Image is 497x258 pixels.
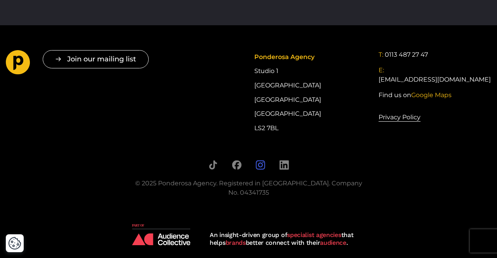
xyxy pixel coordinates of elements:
[287,231,341,239] strong: specialist agencies
[320,239,346,246] strong: audience
[208,160,218,170] a: Follow us on TikTok
[6,50,30,77] a: Go to homepage
[210,231,365,246] div: An insight-driven group of that helps better connect with their .
[8,237,21,250] button: Cookie Settings
[379,112,421,122] a: Privacy Policy
[255,160,265,170] a: Follow us on Instagram
[132,224,190,245] img: Audience Collective logo
[130,179,367,197] div: © 2025 Ponderosa Agency. Registered in [GEOGRAPHIC_DATA]. Company No. 04341735
[254,53,315,61] span: Ponderosa Agency
[379,75,491,84] a: [EMAIL_ADDRESS][DOMAIN_NAME]
[43,50,149,68] button: Join our mailing list
[254,50,367,135] div: Studio 1 [GEOGRAPHIC_DATA] [GEOGRAPHIC_DATA] [GEOGRAPHIC_DATA] LS2 7BL
[379,51,383,58] span: T:
[232,160,242,170] a: Follow us on Facebook
[379,66,384,74] span: E:
[411,91,452,99] span: Google Maps
[279,160,289,170] a: Follow us on LinkedIn
[385,50,428,59] a: 0113 487 27 47
[8,237,21,250] img: Revisit consent button
[379,91,452,100] a: Find us onGoogle Maps
[226,239,246,246] strong: brands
